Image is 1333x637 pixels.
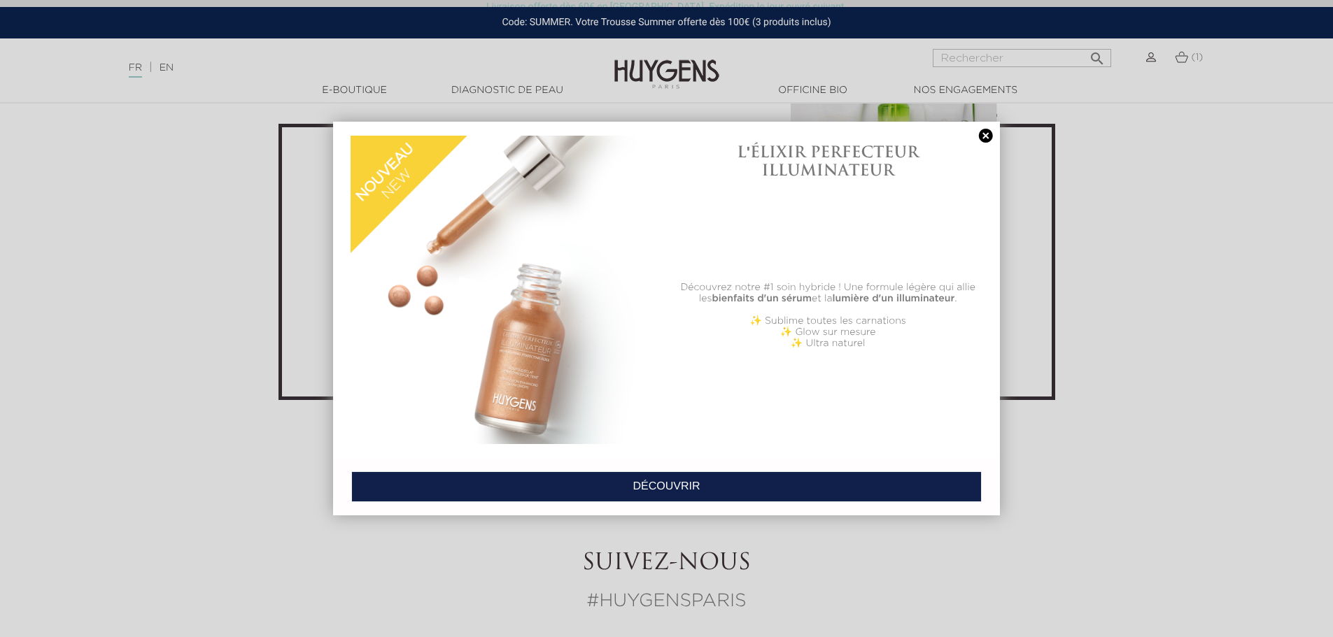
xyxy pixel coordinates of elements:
[674,327,982,338] p: ✨ Glow sur mesure
[833,294,955,303] b: lumière d'un illuminateur
[712,294,812,303] b: bienfaits d'un sérum
[674,282,982,304] p: Découvrez notre #1 soin hybride ! Une formule légère qui allie les et la .
[674,315,982,327] p: ✨ Sublime toutes les carnations
[674,338,982,349] p: ✨ Ultra naturel
[351,471,982,502] a: DÉCOUVRIR
[674,143,982,180] h1: L'ÉLIXIR PERFECTEUR ILLUMINATEUR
